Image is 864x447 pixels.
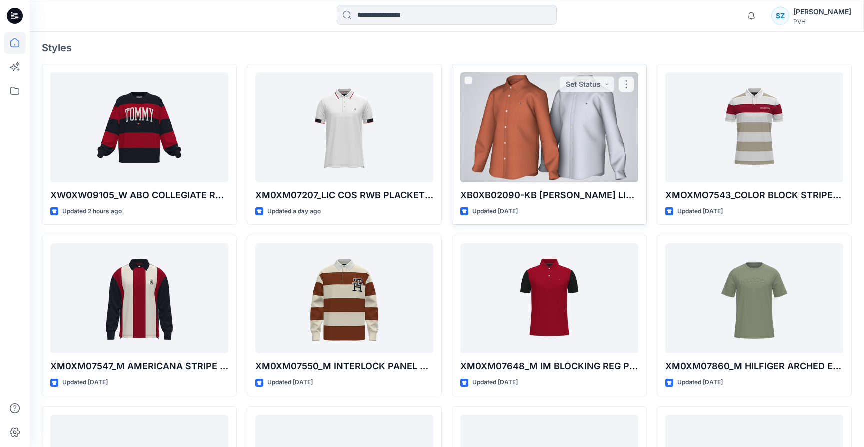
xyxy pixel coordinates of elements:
p: XM0XM07550_M INTERLOCK PANEL RUGBY POLO [255,359,433,373]
p: XM0XM07207_LIC COS RWB PLACKET SS POLO RF [255,188,433,202]
p: Updated [DATE] [677,377,723,388]
p: Updated [DATE] [472,206,518,217]
a: XM0XM07207_LIC COS RWB PLACKET SS POLO RF [255,72,433,182]
a: XMOXMO7543_COLOR BLOCK STRIPE REG POLO [665,72,843,182]
div: [PERSON_NAME] [793,6,851,18]
div: SZ [771,7,789,25]
p: Updated 2 hours ago [62,206,122,217]
p: XM0XM07547_M AMERICANA STRIPE POLO [50,359,228,373]
p: XB0XB02090-KB [PERSON_NAME] LINEN SLD SHIRT-PROTO-V01 [460,188,638,202]
a: XM0XM07860_M HILFIGER ARCHED EMBOSSED TEE [665,243,843,353]
a: XM0XM07547_M AMERICANA STRIPE POLO [50,243,228,353]
p: XMOXMO7543_COLOR BLOCK STRIPE REG POLO [665,188,843,202]
p: Updated [DATE] [472,377,518,388]
a: XM0XM07648_M IM BLOCKING REG POLO [460,243,638,353]
p: Updated a day ago [267,206,321,217]
p: Updated [DATE] [62,377,108,388]
p: XM0XM07648_M IM BLOCKING REG POLO [460,359,638,373]
p: Updated [DATE] [677,206,723,217]
a: XW0XW09105_W ABO COLLEGIATE RUGBY STP CNK [50,72,228,182]
a: XB0XB02090-KB HUEY LS LINEN SLD SHIRT-PROTO-V01 [460,72,638,182]
div: PVH [793,18,851,25]
p: XW0XW09105_W ABO COLLEGIATE RUGBY STP CNK [50,188,228,202]
h4: Styles [42,42,852,54]
p: Updated [DATE] [267,377,313,388]
a: XM0XM07550_M INTERLOCK PANEL RUGBY POLO [255,243,433,353]
p: XM0XM07860_M HILFIGER ARCHED EMBOSSED TEE [665,359,843,373]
